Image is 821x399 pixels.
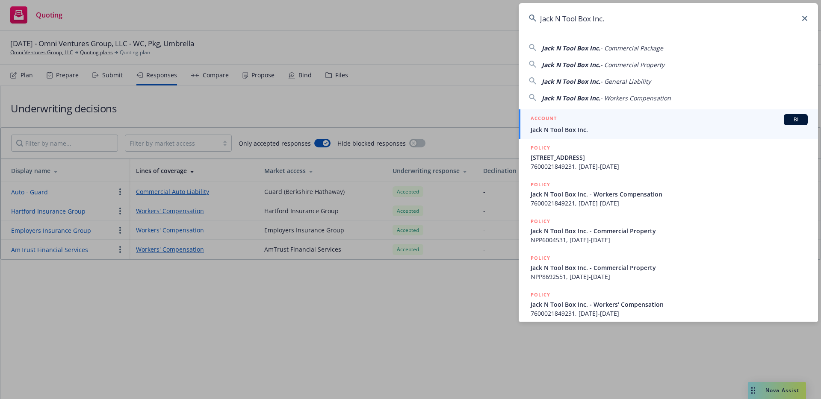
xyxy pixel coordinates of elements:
span: - Workers Compensation [600,94,671,102]
a: ACCOUNTBIJack N Tool Box Inc. [519,109,818,139]
span: [STREET_ADDRESS] [531,153,808,162]
input: Search... [519,3,818,34]
h5: ACCOUNT [531,114,557,124]
span: - Commercial Property [600,61,664,69]
h5: POLICY [531,217,550,226]
span: Jack N Tool Box Inc. - Commercial Property [531,226,808,235]
h5: POLICY [531,254,550,262]
span: Jack N Tool Box Inc. - Workers' Compensation [531,300,808,309]
span: Jack N Tool Box Inc. [542,44,600,52]
span: - Commercial Package [600,44,663,52]
span: - General Liability [600,77,651,85]
span: Jack N Tool Box Inc. - Workers Compensation [531,190,808,199]
h5: POLICY [531,144,550,152]
span: 7600021849221, [DATE]-[DATE] [531,199,808,208]
span: 7600021849231, [DATE]-[DATE] [531,162,808,171]
a: POLICYJack N Tool Box Inc. - Commercial PropertyNPP8692551, [DATE]-[DATE] [519,249,818,286]
span: Jack N Tool Box Inc. - Commercial Property [531,263,808,272]
span: Jack N Tool Box Inc. [542,94,600,102]
a: POLICYJack N Tool Box Inc. - Workers Compensation7600021849221, [DATE]-[DATE] [519,176,818,212]
span: Jack N Tool Box Inc. [542,61,600,69]
span: Jack N Tool Box Inc. [542,77,600,85]
span: Jack N Tool Box Inc. [531,125,808,134]
span: 7600021849231, [DATE]-[DATE] [531,309,808,318]
h5: POLICY [531,290,550,299]
a: POLICYJack N Tool Box Inc. - Commercial PropertyNPP6004531, [DATE]-[DATE] [519,212,818,249]
span: BI [787,116,804,123]
h5: POLICY [531,180,550,189]
span: NPP8692551, [DATE]-[DATE] [531,272,808,281]
span: NPP6004531, [DATE]-[DATE] [531,235,808,244]
a: POLICYJack N Tool Box Inc. - Workers' Compensation7600021849231, [DATE]-[DATE] [519,286,818,323]
a: POLICY[STREET_ADDRESS]7600021849231, [DATE]-[DATE] [519,139,818,176]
